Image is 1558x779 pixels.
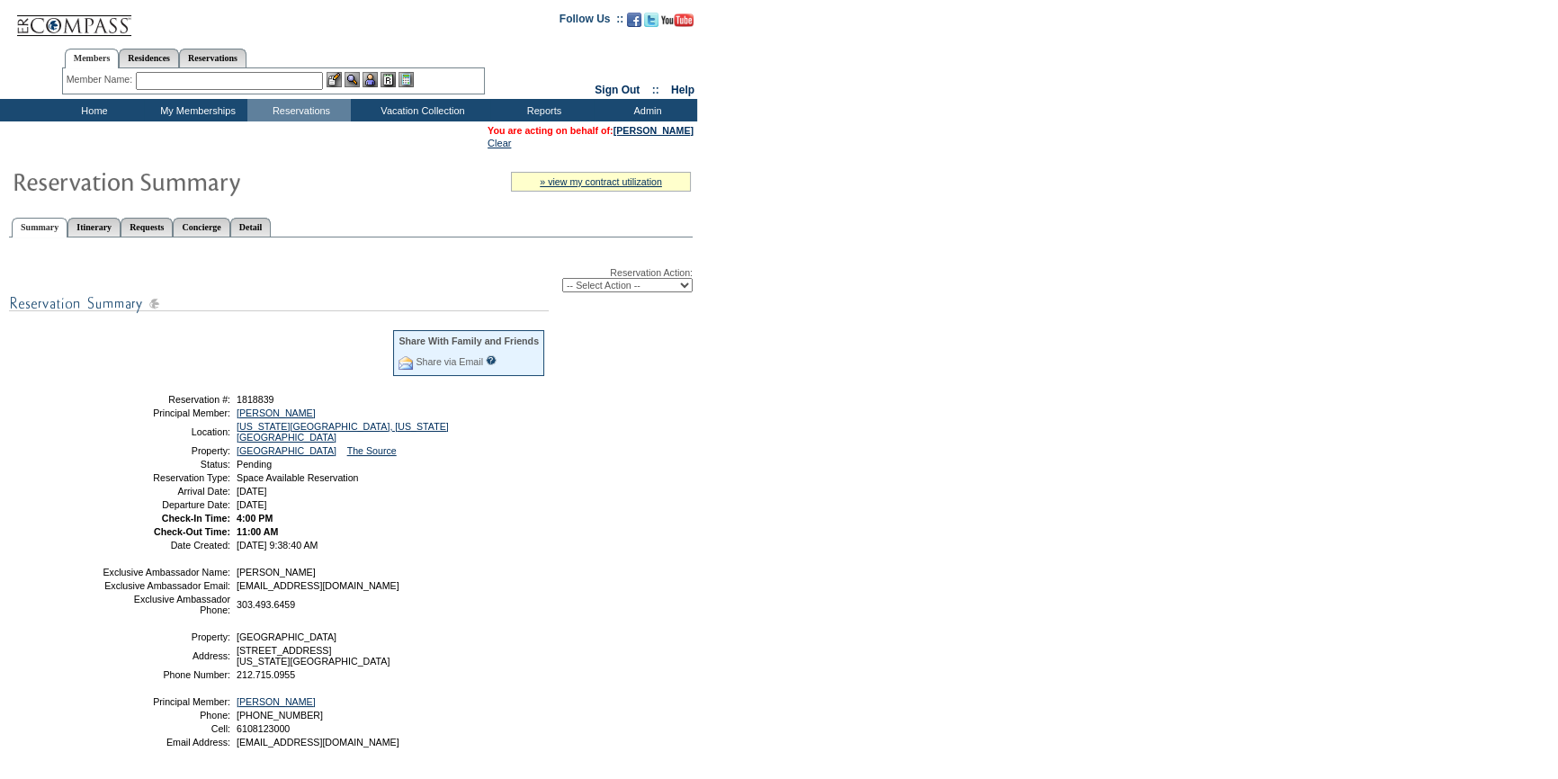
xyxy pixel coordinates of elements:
img: b_edit.gif [327,72,342,87]
div: Reservation Action: [9,267,693,292]
a: » view my contract utilization [540,176,662,187]
td: Reports [490,99,594,121]
a: Members [65,49,120,68]
td: Principal Member: [102,407,230,418]
span: 1818839 [237,394,274,405]
span: You are acting on behalf of: [488,125,694,136]
td: Exclusive Ambassador Name: [102,567,230,578]
td: Arrival Date: [102,486,230,497]
td: Departure Date: [102,499,230,510]
a: Help [671,84,694,96]
input: What is this? [486,355,497,365]
td: Phone: [102,710,230,721]
span: [PERSON_NAME] [237,567,316,578]
a: [PERSON_NAME] [237,696,316,707]
span: [STREET_ADDRESS] [US_STATE][GEOGRAPHIC_DATA] [237,645,389,667]
a: Become our fan on Facebook [627,18,641,29]
a: [US_STATE][GEOGRAPHIC_DATA], [US_STATE][GEOGRAPHIC_DATA] [237,421,449,443]
img: View [345,72,360,87]
td: Phone Number: [102,669,230,680]
span: 303.493.6459 [237,599,295,610]
a: Subscribe to our YouTube Channel [661,18,694,29]
td: My Memberships [144,99,247,121]
a: Sign Out [595,84,640,96]
a: Itinerary [67,218,121,237]
a: [PERSON_NAME] [237,407,316,418]
td: Property: [102,631,230,642]
a: Requests [121,218,173,237]
div: Member Name: [67,72,136,87]
a: Clear [488,138,511,148]
a: Residences [119,49,179,67]
span: 11:00 AM [237,526,278,537]
a: Follow us on Twitter [644,18,658,29]
span: Pending [237,459,272,470]
strong: Check-Out Time: [154,526,230,537]
td: Status: [102,459,230,470]
td: Home [40,99,144,121]
img: b_calculator.gif [398,72,414,87]
img: Reservations [381,72,396,87]
img: Impersonate [363,72,378,87]
td: Property: [102,445,230,456]
img: Subscribe to our YouTube Channel [661,13,694,27]
td: Vacation Collection [351,99,490,121]
td: Follow Us :: [560,11,623,32]
span: [EMAIL_ADDRESS][DOMAIN_NAME] [237,737,399,748]
a: [PERSON_NAME] [613,125,694,136]
a: [GEOGRAPHIC_DATA] [237,445,336,456]
td: Principal Member: [102,696,230,707]
td: Reservation #: [102,394,230,405]
span: 6108123000 [237,723,290,734]
td: Reservation Type: [102,472,230,483]
a: The Source [347,445,397,456]
td: Location: [102,421,230,443]
span: [GEOGRAPHIC_DATA] [237,631,336,642]
td: Address: [102,645,230,667]
td: Exclusive Ambassador Email: [102,580,230,591]
span: [EMAIL_ADDRESS][DOMAIN_NAME] [237,580,399,591]
span: [PHONE_NUMBER] [237,710,323,721]
img: Follow us on Twitter [644,13,658,27]
span: Space Available Reservation [237,472,358,483]
td: Reservations [247,99,351,121]
a: Concierge [173,218,229,237]
td: Email Address: [102,737,230,748]
a: Reservations [179,49,246,67]
td: Exclusive Ambassador Phone: [102,594,230,615]
span: [DATE] [237,486,267,497]
td: Admin [594,99,697,121]
span: [DATE] [237,499,267,510]
span: :: [652,84,659,96]
img: Become our fan on Facebook [627,13,641,27]
span: 4:00 PM [237,513,273,524]
a: Detail [230,218,272,237]
span: [DATE] 9:38:40 AM [237,540,318,551]
img: Reservaton Summary [12,163,372,199]
td: Cell: [102,723,230,734]
div: Share With Family and Friends [398,336,539,346]
img: subTtlResSummary.gif [9,292,549,315]
span: 212.715.0955 [237,669,295,680]
a: Summary [12,218,67,237]
td: Date Created: [102,540,230,551]
a: Share via Email [416,356,483,367]
strong: Check-In Time: [162,513,230,524]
